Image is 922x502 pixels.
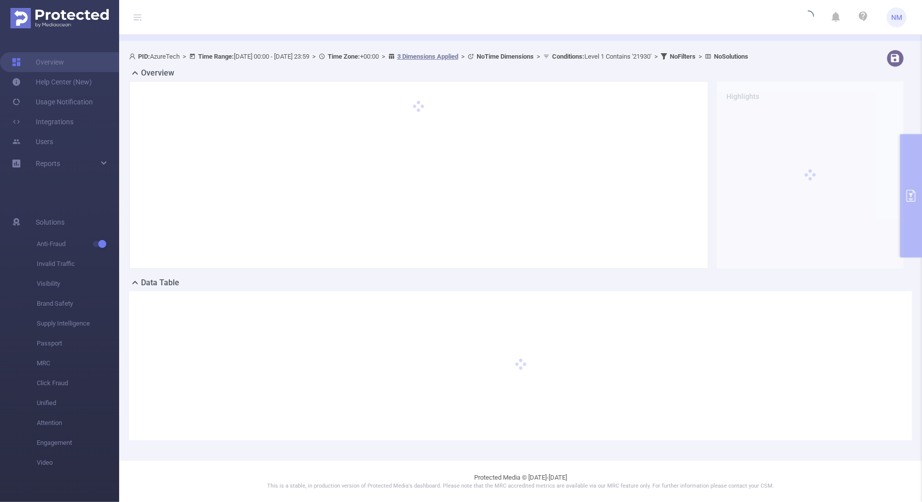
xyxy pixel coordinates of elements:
span: Attention [37,413,119,433]
span: Anti-Fraud [37,234,119,254]
span: Invalid Traffic [37,254,119,274]
span: Level 1 Contains '21930' [552,53,651,60]
span: Solutions [36,212,65,232]
span: Unified [37,393,119,413]
span: Click Fraud [37,373,119,393]
a: Reports [36,154,60,173]
b: PID: [138,53,150,60]
span: > [696,53,705,60]
b: Time Zone: [328,53,360,60]
span: MRC [37,353,119,373]
span: Supply Intelligence [37,314,119,334]
img: Protected Media [10,8,109,28]
a: Overview [12,52,64,72]
span: > [379,53,388,60]
h2: Overview [141,67,174,79]
h2: Data Table [141,277,179,289]
b: Time Range: [198,53,234,60]
span: AzureTech [DATE] 00:00 - [DATE] 23:59 +00:00 [129,53,748,60]
span: > [534,53,543,60]
span: > [309,53,319,60]
a: Usage Notification [12,92,93,112]
b: No Time Dimensions [477,53,534,60]
span: Video [37,453,119,473]
u: 3 Dimensions Applied [397,53,458,60]
i: icon: user [129,53,138,60]
span: Reports [36,160,60,167]
b: Conditions : [552,53,584,60]
span: > [458,53,468,60]
span: > [180,53,189,60]
span: Brand Safety [37,294,119,314]
a: Integrations [12,112,73,132]
span: Visibility [37,274,119,294]
a: Help Center (New) [12,72,92,92]
span: > [651,53,661,60]
a: Users [12,132,53,152]
i: icon: loading [802,10,814,24]
b: No Solutions [714,53,748,60]
span: NM [891,7,902,27]
p: This is a stable, in production version of Protected Media's dashboard. Please note that the MRC ... [144,482,897,491]
span: Passport [37,334,119,353]
b: No Filters [670,53,696,60]
span: Engagement [37,433,119,453]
